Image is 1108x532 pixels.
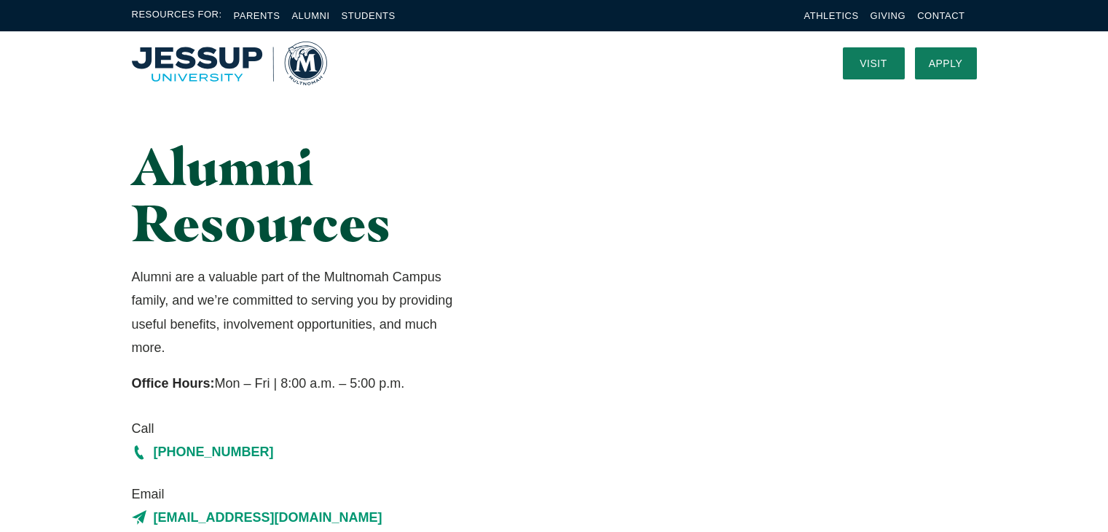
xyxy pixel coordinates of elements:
span: Call [132,417,468,440]
a: Apply [915,47,977,79]
a: Students [342,10,396,21]
img: Multnomah University Logo [132,42,327,85]
p: Mon – Fri | 8:00 a.m. – 5:00 p.m. [132,372,468,395]
a: [EMAIL_ADDRESS][DOMAIN_NAME] [132,506,468,529]
a: Giving [871,10,906,21]
img: Two Graduates Laughing [524,138,976,399]
a: Visit [843,47,905,79]
a: Contact [917,10,964,21]
span: Resources For: [132,7,222,24]
a: Home [132,42,327,85]
a: Alumni [291,10,329,21]
a: Athletics [804,10,859,21]
strong: Office Hours: [132,376,215,391]
p: Alumni are a valuable part of the Multnomah Campus family, and we’re committed to serving you by ... [132,265,468,360]
span: Email [132,482,468,506]
a: [PHONE_NUMBER] [132,440,468,463]
a: Parents [234,10,280,21]
h1: Alumni Resources [132,138,468,251]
